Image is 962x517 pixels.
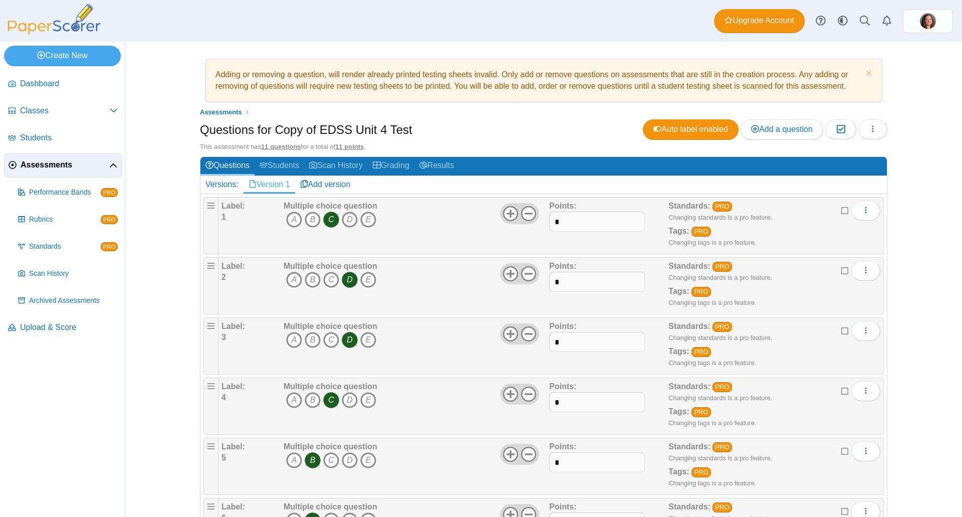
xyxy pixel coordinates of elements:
b: 2 [221,273,226,281]
a: PRO [691,347,711,357]
a: PRO [691,287,711,297]
small: Changing standards is a pro feature. [668,274,772,281]
i: D [342,332,358,348]
a: PRO [691,407,711,417]
i: D [342,212,358,228]
span: PRO [101,215,118,224]
b: Tags: [668,407,689,416]
div: This assessment has for a total of . [200,142,887,151]
i: E [360,332,376,348]
span: Assessments [200,108,242,116]
a: Grading [368,157,414,176]
b: Label: [221,262,245,270]
a: Performance Bands PRO [14,181,122,205]
i: D [342,452,358,468]
a: Upload & Score [4,316,122,340]
h1: Questions for Copy of EDSS Unit 4 Test [200,121,412,138]
small: Changing standards is a pro feature. [668,334,772,341]
div: Adding or removing a question, will render already printed testing sheets invalid. Only add or re... [210,64,877,97]
b: Standards: [668,262,710,270]
u: 11 points [335,143,364,150]
a: Students [4,126,122,150]
a: Questions [200,157,255,176]
i: C [323,392,339,408]
button: More options [851,261,880,281]
small: Changing standards is a pro feature. [668,214,772,221]
a: Alerts [876,10,898,32]
a: Scan History [304,157,368,176]
b: Tags: [668,227,689,235]
b: Standards: [668,382,710,391]
a: Upgrade Account [714,9,805,33]
a: Classes [4,99,122,123]
a: Version 1 [244,176,295,193]
span: Assessments [21,159,109,170]
div: Drag handle [203,438,218,495]
i: A [286,212,302,228]
b: 5 [221,453,226,462]
b: Multiple choice question [284,322,377,330]
span: Students [20,132,118,143]
button: More options [851,441,880,461]
b: Points: [549,382,576,391]
a: Dismiss notice [863,69,872,80]
a: Add a question [741,119,823,139]
b: Multiple choice question [284,382,377,391]
div: Drag handle [203,378,218,435]
b: Standards: [668,442,710,451]
span: Upgrade Account [725,15,794,26]
a: PRO [712,322,732,332]
span: Auto label enabled [653,125,728,133]
i: A [286,392,302,408]
a: PRO [691,467,711,477]
small: Changing tags is a pro feature. [668,299,756,306]
small: Changing tags is a pro feature. [668,239,756,246]
i: C [323,212,339,228]
b: Points: [549,202,576,210]
b: Points: [549,502,576,511]
img: PaperScorer [4,4,104,35]
a: PRO [691,227,711,237]
i: A [286,332,302,348]
span: Scan History [29,269,118,279]
b: 3 [221,333,226,341]
b: Multiple choice question [284,442,377,451]
b: Label: [221,442,245,451]
span: Classes [20,105,110,116]
a: PRO [712,202,732,212]
i: E [360,272,376,288]
a: Assessments [197,106,245,118]
i: A [286,452,302,468]
div: Versions: [200,176,244,193]
u: 11 questions [261,143,301,150]
a: Archived Assessments [14,289,122,313]
a: Create New [4,46,121,66]
i: B [305,392,321,408]
i: B [305,452,321,468]
button: More options [851,321,880,341]
div: Drag handle [203,257,218,314]
b: Label: [221,382,245,391]
span: Add a question [751,125,813,133]
small: Changing tags is a pro feature. [668,479,756,487]
a: Add version [295,176,356,193]
i: C [323,332,339,348]
span: Sydney Street [920,13,936,29]
a: PaperScorer [4,28,104,36]
i: A [286,272,302,288]
a: PRO [712,382,732,392]
i: C [323,452,339,468]
span: Standards [29,242,101,252]
b: Points: [549,262,576,270]
b: Standards: [668,202,710,210]
span: Upload & Score [20,322,118,333]
a: Auto label enabled [643,119,739,139]
b: Label: [221,202,245,210]
b: Label: [221,322,245,330]
b: Points: [549,322,576,330]
b: Label: [221,502,245,511]
i: B [305,212,321,228]
i: B [305,332,321,348]
i: B [305,272,321,288]
i: D [342,272,358,288]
